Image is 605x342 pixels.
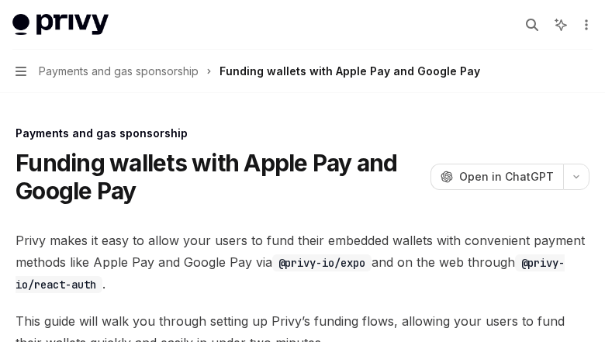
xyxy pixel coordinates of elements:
span: Privy makes it easy to allow your users to fund their embedded wallets with convenient payment me... [16,230,589,295]
div: Funding wallets with Apple Pay and Google Pay [220,62,480,81]
button: Open in ChatGPT [430,164,563,190]
code: @privy-io/expo [272,254,372,271]
div: Payments and gas sponsorship [16,126,589,141]
span: Open in ChatGPT [459,169,554,185]
button: More actions [577,14,593,36]
span: Payments and gas sponsorship [39,62,199,81]
h1: Funding wallets with Apple Pay and Google Pay [16,149,424,205]
img: light logo [12,14,109,36]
